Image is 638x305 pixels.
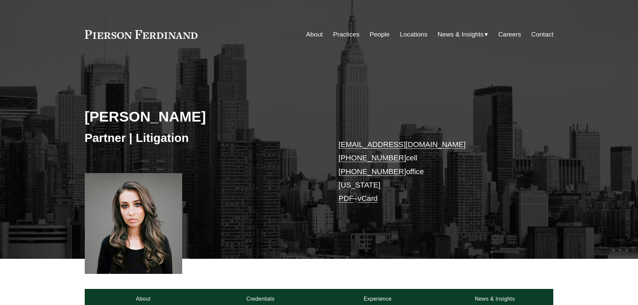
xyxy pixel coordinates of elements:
[333,28,359,41] a: Practices
[85,131,319,145] h3: Partner | Litigation
[370,28,390,41] a: People
[400,28,427,41] a: Locations
[531,28,553,41] a: Contact
[438,28,488,41] a: folder dropdown
[339,138,534,206] p: cell office [US_STATE] –
[85,108,319,125] h2: [PERSON_NAME]
[438,29,484,41] span: News & Insights
[498,28,521,41] a: Careers
[339,154,406,162] a: [PHONE_NUMBER]
[339,167,406,176] a: [PHONE_NUMBER]
[339,194,354,203] a: PDF
[358,194,378,203] a: vCard
[306,28,323,41] a: About
[339,140,466,149] a: [EMAIL_ADDRESS][DOMAIN_NAME]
